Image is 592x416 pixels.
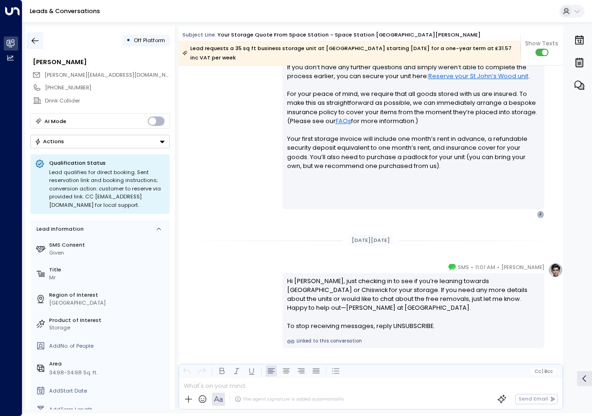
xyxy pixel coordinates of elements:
[49,316,166,324] label: Product of Interest
[44,71,179,79] span: [PERSON_NAME][EMAIL_ADDRESS][DOMAIN_NAME]
[45,84,169,92] div: [PHONE_NUMBER]
[30,135,170,148] button: Actions
[44,71,170,79] span: james@drinkcollider.com
[49,406,166,414] div: AddTerm Length
[537,211,544,218] div: J
[49,291,166,299] label: Region of Interest
[458,263,469,272] span: SMS
[531,368,556,375] button: Cc|Bcc
[182,44,516,62] div: Lead requests a 35 sq ft business storage unit at [GEOGRAPHIC_DATA] starting [DATE] for a one-yea...
[134,36,165,44] span: Off Platform
[542,369,543,374] span: |
[35,138,64,145] div: Actions
[34,225,84,233] div: Lead Information
[49,241,166,249] label: SMS Consent
[349,235,393,246] div: [DATE][DATE]
[49,159,165,167] p: Qualification Status
[44,117,66,126] div: AI Mode
[49,369,97,377] div: 34.98-34.98 Sq. ft.
[49,266,166,274] label: Title
[33,58,169,66] div: [PERSON_NAME]
[49,249,166,257] div: Given
[497,263,499,272] span: •
[525,39,558,48] span: Show Texts
[548,263,563,277] img: profile-logo.png
[287,338,540,345] a: Linked to this conversation
[45,97,169,105] div: Drink Collider
[49,360,166,368] label: Area
[126,34,130,47] div: •
[49,299,166,307] div: [GEOGRAPHIC_DATA]
[287,277,540,330] div: Hi [PERSON_NAME], just checking in to see if you’re leaning towards [GEOGRAPHIC_DATA] or Chiswick...
[534,369,553,374] span: Cc Bcc
[336,117,351,125] a: FAQs
[49,274,166,282] div: Mr
[471,263,473,272] span: •
[49,387,166,395] div: AddStart Date
[428,72,528,80] a: Reserve your St John’s Wood unit
[30,7,100,15] a: Leads & Conversations
[182,31,217,38] span: Subject Line:
[235,396,344,402] div: The agent signature is added automatically
[49,342,166,350] div: AddNo. of People
[30,135,170,148] div: Button group with a nested menu
[49,168,165,210] div: Lead qualifies for direct booking. Sent reservation link and booking instructions; conversion act...
[181,365,193,377] button: Undo
[501,263,544,272] span: [PERSON_NAME]
[49,324,166,332] div: Storage
[475,263,495,272] span: 11:01 AM
[217,31,481,39] div: Your storage quote from Space Station - Space Station [GEOGRAPHIC_DATA][PERSON_NAME]
[196,365,208,377] button: Redo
